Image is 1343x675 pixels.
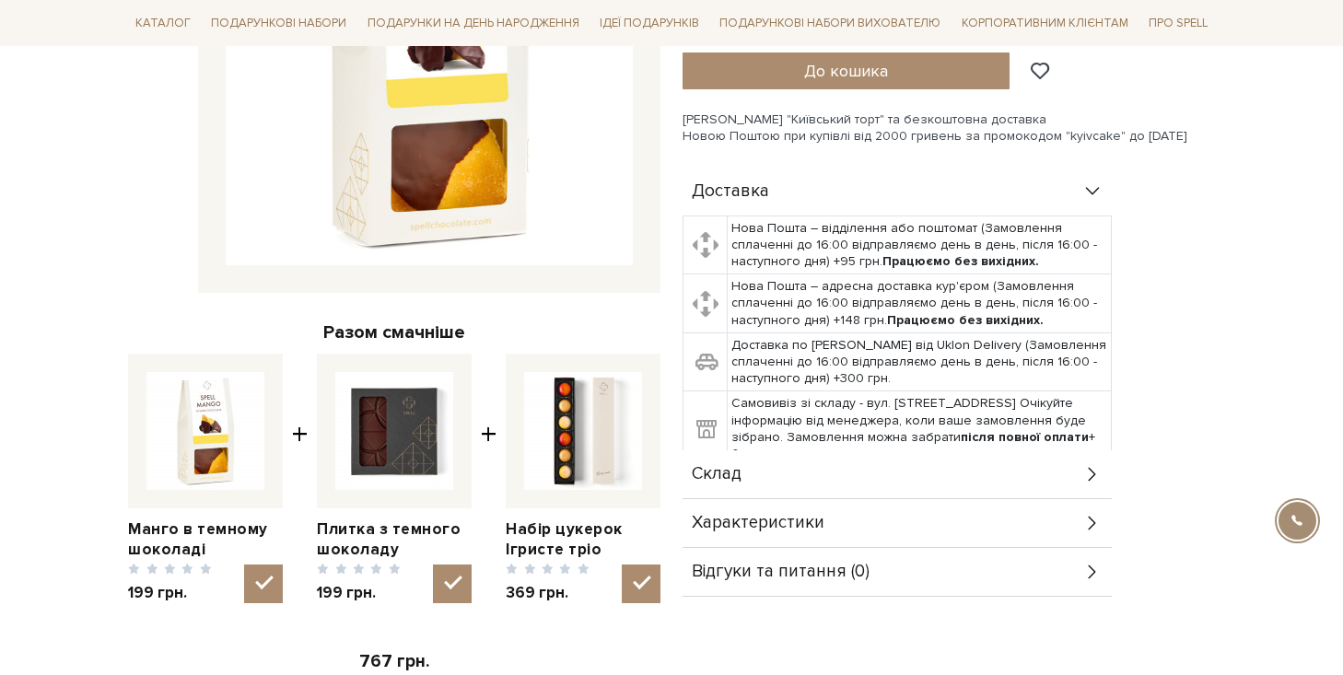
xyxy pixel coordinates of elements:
[592,9,707,38] a: Ідеї подарунків
[360,9,587,38] a: Подарунки на День народження
[692,183,769,200] span: Доставка
[128,519,283,560] a: Манго в темному шоколаді
[292,354,308,602] span: +
[954,7,1136,39] a: Корпоративним клієнтам
[882,253,1039,269] b: Працюємо без вихідних.
[128,9,198,38] a: Каталог
[128,320,660,344] div: Разом смачніше
[317,583,401,603] span: 199 грн.
[804,61,888,81] span: До кошика
[692,466,742,483] span: Склад
[335,372,453,490] img: Плитка з темного шоколаду
[1141,9,1215,38] a: Про Spell
[692,564,870,580] span: Відгуки та питання (0)
[961,429,1089,445] b: після повної оплати
[204,9,354,38] a: Подарункові набори
[728,215,1112,274] td: Нова Пошта – відділення або поштомат (Замовлення сплаченні до 16:00 відправляємо день в день, піс...
[683,52,1010,89] button: До кошика
[146,372,264,490] img: Манго в темному шоколаді
[728,332,1112,391] td: Доставка по [PERSON_NAME] від Uklon Delivery (Замовлення сплаченні до 16:00 відправляємо день в д...
[728,274,1112,333] td: Нова Пошта – адресна доставка кур'єром (Замовлення сплаченні до 16:00 відправляємо день в день, п...
[728,391,1112,467] td: Самовивіз зі складу - вул. [STREET_ADDRESS] Очікуйте інформацію від менеджера, коли ваше замовлен...
[317,519,472,560] a: Плитка з темного шоколаду
[506,583,590,603] span: 369 грн.
[524,372,642,490] img: Набір цукерок Ігристе тріо
[506,519,660,560] a: Набір цукерок Ігристе тріо
[481,354,496,602] span: +
[887,312,1044,328] b: Працюємо без вихідних.
[712,7,948,39] a: Подарункові набори вихователю
[128,583,212,603] span: 199 грн.
[359,651,429,672] span: 767 грн.
[692,515,824,531] span: Характеристики
[683,111,1215,145] div: [PERSON_NAME] "Київський торт" та безкоштовна доставка Новою Поштою при купівлі від 2000 гривень ...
